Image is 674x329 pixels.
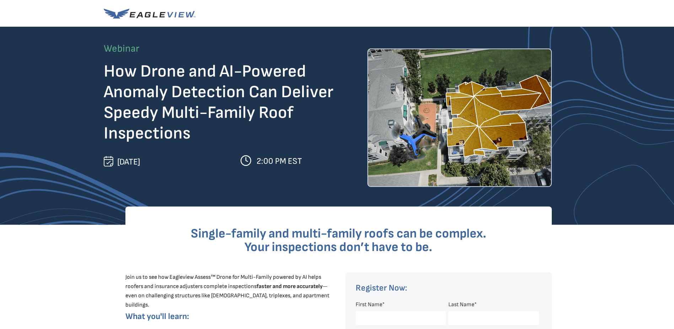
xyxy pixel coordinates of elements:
span: Last Name [448,301,474,308]
span: [DATE] [117,157,140,167]
span: 2:00 PM EST [257,156,302,166]
span: What you'll learn: [125,311,189,322]
strong: faster and more accurately [257,283,323,290]
span: Register Now: [356,283,407,293]
span: Your inspections don’t have to be. [244,240,432,255]
span: Webinar [104,43,139,54]
span: First Name [356,301,382,308]
span: How Drone and AI-Powered Anomaly Detection Can Deliver Speedy Multi-Family Roof Inspections [104,61,333,143]
span: Join us to see how Eagleview Assess™ Drone for Multi-Family powered by AI helps roofers and insur... [125,274,329,308]
span: Single-family and multi-family roofs can be complex. [191,226,486,241]
img: Drone flying over a multi-family home [367,48,552,187]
